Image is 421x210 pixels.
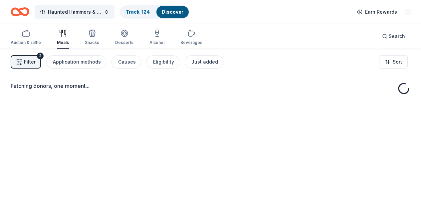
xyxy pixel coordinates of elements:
button: Beverages [180,27,202,49]
div: Eligibility [153,58,174,66]
a: Earn Rewards [353,6,401,18]
span: Sort [393,58,402,66]
button: Search [377,30,410,43]
button: Haunted Hammers & Ales [35,5,114,19]
div: Auction & raffle [11,40,41,45]
div: 2 [37,53,44,59]
button: Sort [379,55,408,69]
div: Desserts [115,40,133,45]
button: Filter2 [11,55,41,69]
span: Haunted Hammers & Ales [48,8,101,16]
div: Meals [57,40,69,45]
div: Causes [118,58,136,66]
button: Meals [57,27,69,49]
a: Home [11,4,29,20]
button: Track· 124Discover [120,5,189,19]
button: Desserts [115,27,133,49]
button: Application methods [46,55,106,69]
button: Just added [185,55,223,69]
span: Search [389,32,405,40]
div: Application methods [53,58,101,66]
button: Auction & raffle [11,27,41,49]
div: Alcohol [149,40,164,45]
a: Track· 124 [126,9,150,15]
button: Eligibility [146,55,179,69]
a: Discover [162,9,183,15]
button: Alcohol [149,27,164,49]
span: Filter [24,58,36,66]
button: Snacks [85,27,99,49]
div: Snacks [85,40,99,45]
div: Just added [191,58,218,66]
div: Fetching donors, one moment... [11,82,410,90]
div: Beverages [180,40,202,45]
button: Causes [111,55,141,69]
